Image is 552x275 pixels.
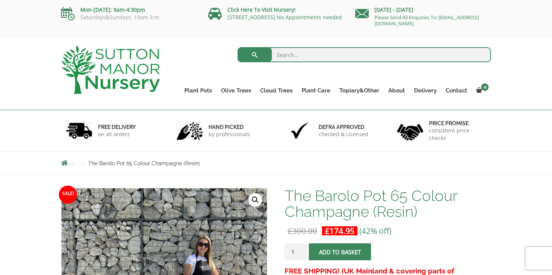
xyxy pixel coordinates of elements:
[441,85,472,96] a: Contact
[216,85,256,96] a: Olive Trees
[238,47,491,62] input: Search...
[285,243,307,260] input: Product quantity
[176,121,203,140] img: 2.jpg
[481,83,489,91] span: 0
[297,85,335,96] a: Plant Care
[98,131,136,138] p: on all orders
[61,5,197,14] p: Mon-[DATE]: 9am-4:30pm
[88,160,200,166] span: The Barolo Pot 65 Colour Champagne (Resin)
[209,124,250,131] h6: hand picked
[59,186,77,204] span: Sale!
[256,85,297,96] a: Cloud Trees
[335,85,384,96] a: Topiary&Other
[319,131,368,138] p: checked & Licensed
[227,14,342,21] a: [STREET_ADDRESS] No Appointments needed
[287,121,313,140] img: 3.jpg
[355,5,491,14] p: [DATE] - [DATE]
[248,193,262,207] a: View full-screen image gallery
[66,121,92,140] img: 1.jpg
[429,120,486,127] h6: Price promise
[319,124,368,131] h6: Defra approved
[429,127,486,142] p: consistent price checks
[374,14,479,27] a: Please Send All Enquiries To: [EMAIL_ADDRESS][DOMAIN_NAME]
[325,226,330,236] span: £
[209,131,250,138] p: by professionals
[288,226,292,236] span: £
[61,160,491,166] nav: Breadcrumbs
[309,243,371,260] button: Add to basket
[285,188,491,220] h1: The Barolo Pot 65 Colour Champagne (Resin)
[61,45,160,94] img: logo
[409,85,441,96] a: Delivery
[61,14,197,20] p: Saturdays&Sundays: 10am-3:m
[325,226,354,236] bdi: 174.95
[384,85,409,96] a: About
[288,226,317,236] bdi: 300.00
[227,6,296,13] a: Click Here To Visit Nursery!
[397,119,423,142] img: 4.jpg
[359,226,391,236] span: (42% off)
[98,124,136,131] h6: FREE DELIVERY
[180,85,216,96] a: Plant Pots
[472,85,491,96] a: 0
